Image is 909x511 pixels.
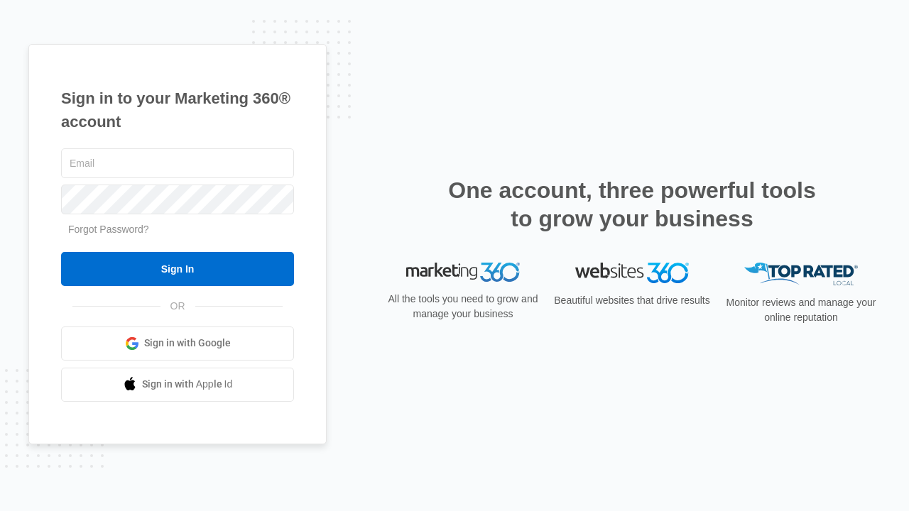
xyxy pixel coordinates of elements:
[444,176,820,233] h2: One account, three powerful tools to grow your business
[160,299,195,314] span: OR
[61,87,294,133] h1: Sign in to your Marketing 360® account
[61,148,294,178] input: Email
[61,252,294,286] input: Sign In
[383,292,543,322] p: All the tools you need to grow and manage your business
[61,326,294,361] a: Sign in with Google
[722,295,881,325] p: Monitor reviews and manage your online reputation
[744,263,858,286] img: Top Rated Local
[142,377,233,392] span: Sign in with Apple Id
[406,263,520,282] img: Marketing 360
[553,293,712,308] p: Beautiful websites that drive results
[144,336,231,351] span: Sign in with Google
[61,368,294,402] a: Sign in with Apple Id
[575,263,689,283] img: Websites 360
[68,224,149,235] a: Forgot Password?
